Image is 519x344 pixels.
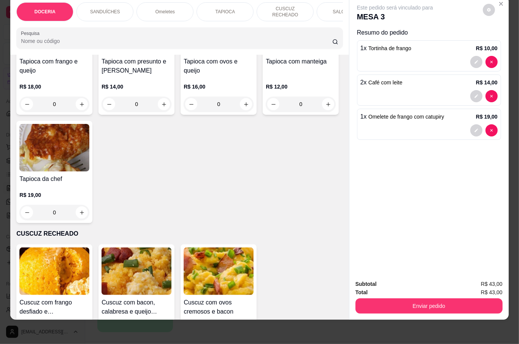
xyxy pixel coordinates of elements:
[185,98,197,110] button: decrease-product-quantity
[21,37,332,45] input: Pesquisa
[184,83,254,90] p: R$ 16,00
[16,229,343,238] p: CUSCUZ RECHEADO
[263,6,307,18] p: CUSCUZ RECHEADO
[267,98,279,110] button: decrease-product-quantity
[21,206,33,219] button: decrease-product-quantity
[486,90,498,102] button: decrease-product-quantity
[356,298,503,314] button: Enviar pedido
[360,44,411,53] p: 1 x
[240,98,252,110] button: increase-product-quantity
[368,79,402,86] span: Café com leite
[103,98,115,110] button: decrease-product-quantity
[102,57,171,75] h4: Tapioca com presunto e [PERSON_NAME]
[90,9,120,15] p: SANDUÍCHES
[156,9,175,15] p: Omeletes
[266,57,336,66] h4: Tapioca com manteiga
[476,79,498,86] p: R$ 14,00
[476,113,498,120] p: R$ 19,00
[483,4,495,16] button: decrease-product-quantity
[357,28,501,37] p: Resumo do pedido
[368,114,444,120] span: Omelete de frango com catupiry
[19,247,89,295] img: product-image
[470,124,482,136] button: decrease-product-quantity
[102,83,171,90] p: R$ 14,00
[360,112,444,121] p: 1 x
[19,124,89,171] img: product-image
[470,56,482,68] button: decrease-product-quantity
[322,98,334,110] button: increase-product-quantity
[19,83,89,90] p: R$ 18,00
[215,9,235,15] p: TAPIOCA
[368,45,411,51] span: Tortinha de frango
[76,206,88,219] button: increase-product-quantity
[184,298,254,316] h4: Cuscuz com ovos cremosos e bacon
[356,289,368,295] strong: Total
[360,78,403,87] p: 2 x
[481,288,503,296] span: R$ 43,00
[21,30,42,36] label: Pesquisa
[19,57,89,75] h4: Tapioca com frango e queijo
[102,298,171,316] h4: Cuscuz com bacon, calabresa e queijo mussarela
[184,247,254,295] img: product-image
[356,281,377,287] strong: Subtotal
[19,174,89,184] h4: Tapioca da chef
[486,56,498,68] button: decrease-product-quantity
[357,4,433,11] p: Este pedido será vinculado para
[266,83,336,90] p: R$ 12,00
[481,280,503,288] span: R$ 43,00
[357,11,433,22] p: MESA 3
[35,9,56,15] p: DOCERIA
[333,9,358,15] p: SALGADOS
[19,191,89,199] p: R$ 19,00
[19,298,89,316] h4: Cuscuz com frango desfiado e [PERSON_NAME]
[486,124,498,136] button: decrease-product-quantity
[184,57,254,75] h4: Tapioca com ovos e queijo
[470,90,482,102] button: decrease-product-quantity
[476,44,498,52] p: R$ 10,00
[158,98,170,110] button: increase-product-quantity
[102,247,171,295] img: product-image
